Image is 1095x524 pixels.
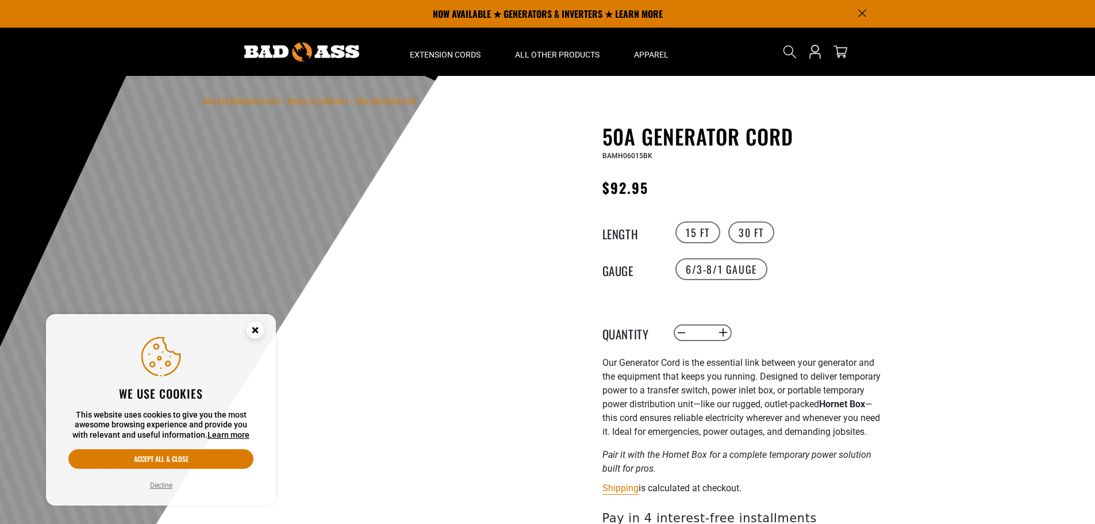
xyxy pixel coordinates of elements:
em: Pair it with the Hornet Box for a complete temporary power solution built for pros. [602,449,871,474]
a: Learn more [208,430,249,439]
span: All Other Products [515,49,600,60]
a: Shipping [602,483,639,494]
p: This website uses cookies to give you the most awesome browsing experience and provide you with r... [68,410,253,441]
nav: breadcrumbs [203,93,417,107]
summary: Extension Cords [393,28,498,76]
span: 50A Generator Cord [355,97,417,105]
span: Extension Cords [410,49,481,60]
h2: We use cookies [68,386,253,401]
p: Our Generator Cord is the essential link between your generator and the equipment that keeps you ... [602,356,884,439]
span: › [351,97,353,105]
span: $92.95 [602,177,648,198]
span: › [283,97,285,105]
summary: Search [781,43,799,61]
label: 30 FT [728,221,774,243]
summary: All Other Products [498,28,617,76]
aside: Cookie Consent [46,314,276,506]
button: Decline [147,480,176,491]
a: Return to Collection [287,97,348,105]
strong: Hornet Box [819,399,865,410]
div: is calculated at checkout. [602,480,884,496]
legend: Length [602,225,660,240]
span: Apparel [634,49,668,60]
a: Bad Ass Extension Cords [203,97,281,105]
legend: Gauge [602,262,660,277]
label: Quantity [602,325,660,340]
button: Accept all & close [68,449,253,469]
h1: 50A Generator Cord [602,124,884,148]
label: 15 FT [675,221,720,243]
img: Bad Ass Extension Cords [244,43,359,62]
span: BAMH06015BK [602,152,652,160]
label: 6/3-8/1 Gauge [675,258,767,280]
summary: Apparel [617,28,686,76]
